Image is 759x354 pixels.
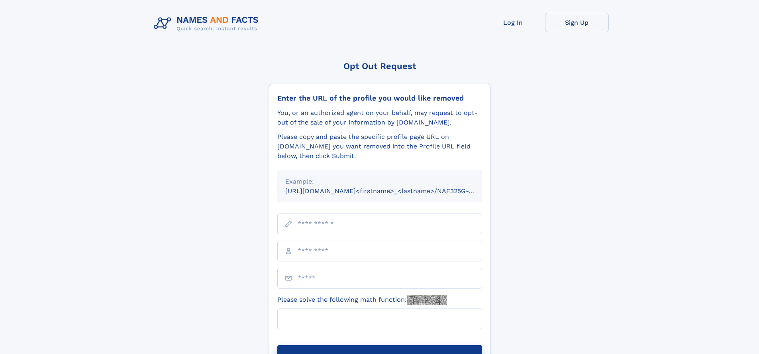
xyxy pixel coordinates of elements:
[545,13,609,32] a: Sign Up
[277,132,482,161] div: Please copy and paste the specific profile page URL on [DOMAIN_NAME] you want removed into the Pr...
[151,13,265,34] img: Logo Names and Facts
[277,108,482,127] div: You, or an authorized agent on your behalf, may request to opt-out of the sale of your informatio...
[481,13,545,32] a: Log In
[277,94,482,103] div: Enter the URL of the profile you would like removed
[269,61,490,71] div: Opt Out Request
[277,295,447,305] label: Please solve the following math function:
[285,187,497,195] small: [URL][DOMAIN_NAME]<firstname>_<lastname>/NAF325G-xxxxxxxx
[285,177,474,186] div: Example:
